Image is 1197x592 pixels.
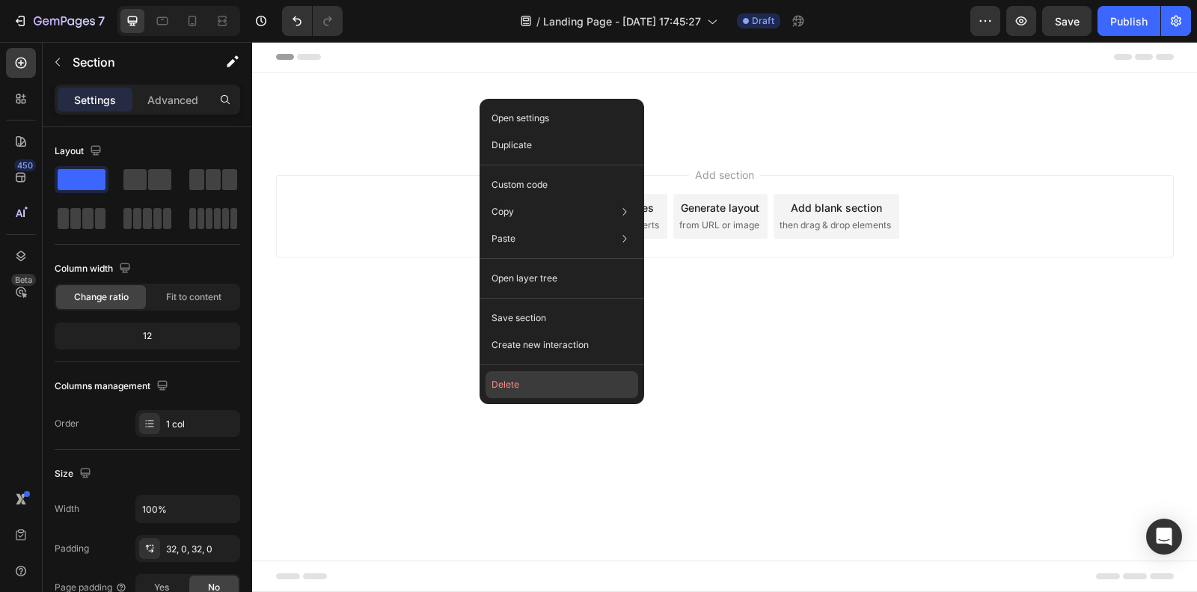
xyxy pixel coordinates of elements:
[58,326,237,347] div: 12
[492,311,546,325] p: Save section
[752,14,774,28] span: Draft
[492,232,515,245] p: Paste
[11,274,36,286] div: Beta
[166,290,221,304] span: Fit to content
[492,178,548,192] p: Custom code
[74,92,116,108] p: Settings
[282,6,343,36] div: Undo/Redo
[1146,519,1182,555] div: Open Intercom Messenger
[55,141,105,162] div: Layout
[1097,6,1160,36] button: Publish
[492,338,589,353] p: Create new interaction
[136,495,239,522] input: Auto
[55,542,89,555] div: Padding
[527,177,639,190] span: then drag & drop elements
[55,259,134,279] div: Column width
[73,53,195,71] p: Section
[437,125,508,141] span: Add section
[55,417,79,430] div: Order
[147,92,198,108] p: Advanced
[429,158,507,174] div: Generate layout
[166,543,236,556] div: 32, 0, 32, 0
[492,205,514,219] p: Copy
[6,6,111,36] button: 7
[55,464,94,484] div: Size
[304,177,407,190] span: inspired by CRO experts
[543,13,701,29] span: Landing Page - [DATE] 17:45:27
[311,158,402,174] div: Choose templates
[74,290,129,304] span: Change ratio
[492,112,549,125] p: Open settings
[98,12,105,30] p: 7
[55,502,79,516] div: Width
[536,13,540,29] span: /
[166,418,236,431] div: 1 col
[1055,15,1080,28] span: Save
[486,371,638,398] button: Delete
[427,177,507,190] span: from URL or image
[492,272,557,285] p: Open layer tree
[252,42,1197,592] iframe: To enrich screen reader interactions, please activate Accessibility in Grammarly extension settings
[1110,13,1148,29] div: Publish
[539,158,630,174] div: Add blank section
[1042,6,1092,36] button: Save
[492,138,532,152] p: Duplicate
[14,159,36,171] div: 450
[55,376,171,397] div: Columns management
